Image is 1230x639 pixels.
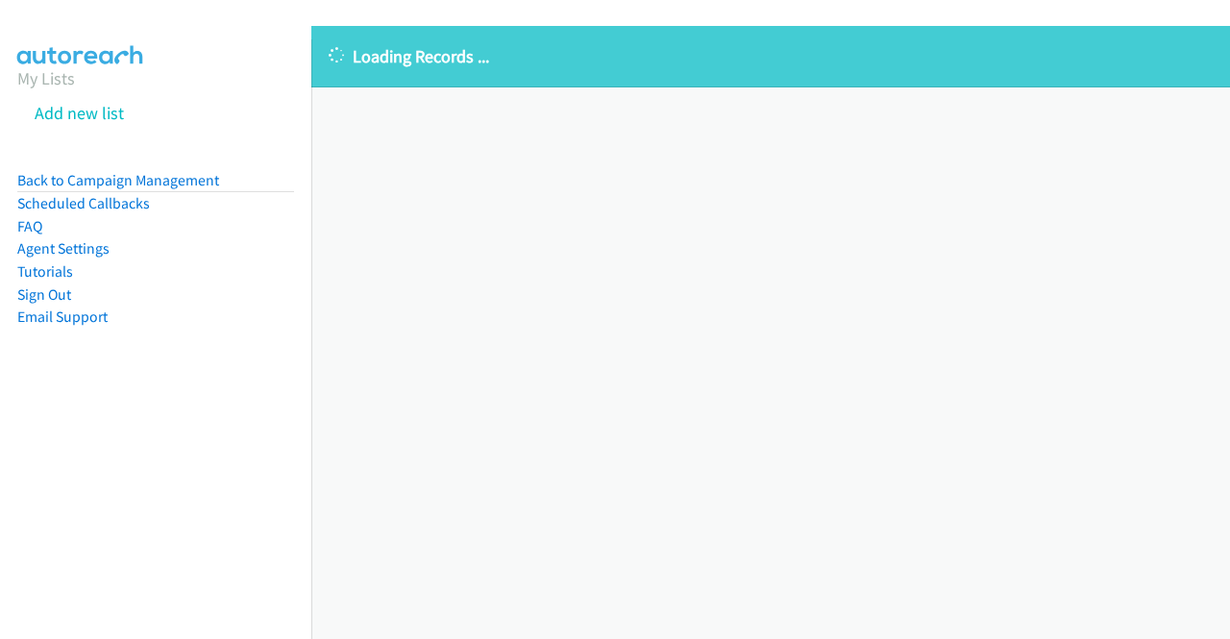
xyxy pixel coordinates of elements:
p: Loading Records ... [329,43,1213,69]
a: Email Support [17,307,108,326]
a: Sign Out [17,285,71,304]
a: FAQ [17,217,42,235]
a: Back to Campaign Management [17,171,219,189]
a: Scheduled Callbacks [17,194,150,212]
a: Add new list [35,102,124,124]
a: My Lists [17,67,75,89]
a: Tutorials [17,262,73,281]
a: Agent Settings [17,239,110,258]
